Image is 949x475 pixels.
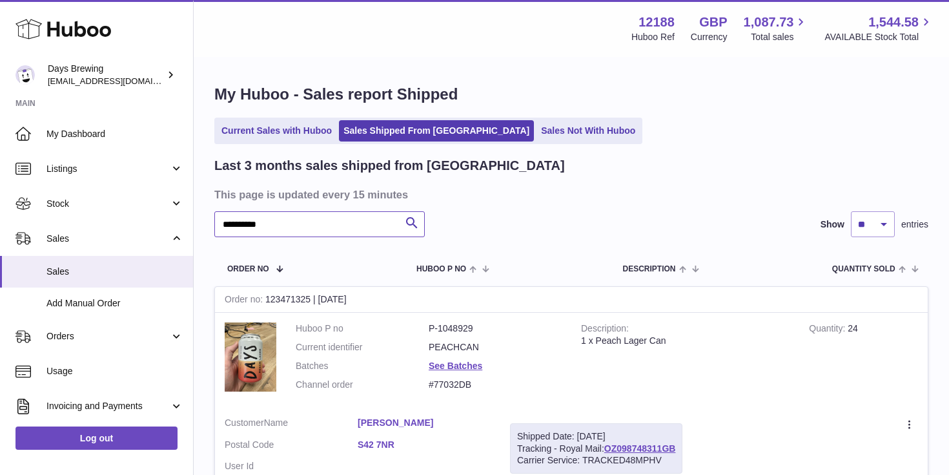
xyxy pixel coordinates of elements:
[214,187,925,202] h3: This page is updated every 15 minutes
[581,323,629,337] strong: Description
[46,330,170,343] span: Orders
[744,14,809,43] a: 1,087.73 Total sales
[581,335,790,347] div: 1 x Peach Lager Can
[225,460,358,472] dt: User Id
[217,120,336,142] a: Current Sales with Huboo
[429,379,562,391] dd: #77032DB
[225,417,358,432] dt: Name
[751,31,808,43] span: Total sales
[296,322,429,335] dt: Huboo P no
[638,14,675,31] strong: 12188
[809,323,848,337] strong: Quantity
[744,14,794,31] span: 1,087.73
[225,322,276,392] img: 121881752054052.jpg
[48,63,164,87] div: Days Brewing
[622,265,675,273] span: Description
[46,297,183,310] span: Add Manual Order
[46,198,170,210] span: Stock
[429,322,562,335] dd: P-1048929
[604,443,676,454] a: OZ098748311GB
[15,65,35,85] img: helena@daysbrewing.com
[691,31,728,43] div: Currency
[821,218,844,231] label: Show
[429,361,482,371] a: See Batches
[416,265,466,273] span: Huboo P no
[517,430,675,443] div: Shipped Date: [DATE]
[46,400,170,412] span: Invoicing and Payments
[631,31,675,43] div: Huboo Ref
[296,379,429,391] dt: Channel order
[824,14,934,43] a: 1,544.58 AVAILABLE Stock Total
[296,360,429,372] dt: Batches
[296,341,429,354] dt: Current identifier
[48,76,190,86] span: [EMAIL_ADDRESS][DOMAIN_NAME]
[832,265,895,273] span: Quantity Sold
[46,266,183,278] span: Sales
[46,233,170,245] span: Sales
[225,417,264,428] span: Customer
[429,341,562,354] dd: PEACHCAN
[358,439,491,451] a: S42 7NR
[15,427,178,450] a: Log out
[225,439,358,454] dt: Postal Code
[46,163,170,175] span: Listings
[214,157,565,174] h2: Last 3 months sales shipped from [GEOGRAPHIC_DATA]
[536,120,640,142] a: Sales Not With Huboo
[824,31,934,43] span: AVAILABLE Stock Total
[358,417,491,429] a: [PERSON_NAME]
[901,218,928,231] span: entries
[510,423,682,474] div: Tracking - Royal Mail:
[225,294,265,308] strong: Order no
[214,84,928,105] h1: My Huboo - Sales report Shipped
[517,454,675,467] div: Carrier Service: TRACKED48MPHV
[699,14,727,31] strong: GBP
[339,120,534,142] a: Sales Shipped From [GEOGRAPHIC_DATA]
[868,14,919,31] span: 1,544.58
[215,287,928,313] div: 123471325 | [DATE]
[46,365,183,377] span: Usage
[227,265,269,273] span: Order No
[799,313,928,407] td: 24
[46,128,183,140] span: My Dashboard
